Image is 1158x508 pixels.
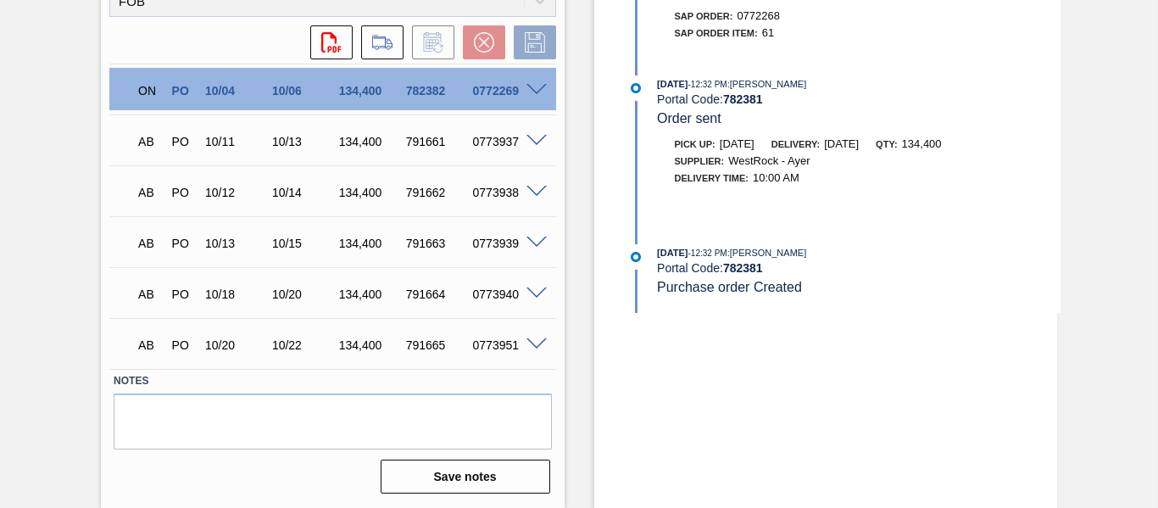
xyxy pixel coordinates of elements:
span: [DATE] [657,79,688,89]
div: Awaiting Billing [134,327,166,364]
div: 134,400 [335,338,407,352]
span: Order sent [657,111,721,126]
span: Pick up: [675,139,715,149]
span: 134,400 [902,137,942,150]
div: 10/20/2025 [201,338,273,352]
div: 134,400 [335,84,407,98]
span: Delivery Time : [675,173,749,183]
span: SAP Order: [675,11,733,21]
img: atual [631,83,641,93]
div: 0773939 [469,237,541,250]
div: Portal Code: [657,261,1060,275]
span: Supplier: [675,156,725,166]
div: Purchase order [168,237,200,250]
div: 10/04/2025 [201,84,273,98]
span: [DATE] [657,248,688,258]
div: 0772269 [469,84,541,98]
div: 0773951 [469,338,541,352]
span: : [PERSON_NAME] [727,79,807,89]
strong: 782381 [723,261,763,275]
p: AB [138,338,162,352]
div: 10/11/2025 [201,135,273,148]
div: Go to Load Composition [353,25,404,59]
div: Negotiating Order [134,72,166,109]
div: 0773937 [469,135,541,148]
div: Awaiting Billing [134,225,166,262]
div: 791665 [402,338,474,352]
div: 0773938 [469,186,541,199]
span: - 12:32 PM [688,248,727,258]
strong: 782381 [723,92,763,106]
span: 61 [762,26,774,39]
span: WestRock - Ayer [728,154,810,167]
span: Purchase order Created [657,280,802,294]
div: Purchase order [168,84,200,98]
label: Notes [114,369,551,394]
div: 10/22/2025 [268,338,340,352]
div: 10/15/2025 [268,237,340,250]
div: 10/20/2025 [268,287,340,301]
div: 134,400 [335,237,407,250]
div: 10/12/2025 [201,186,273,199]
div: Awaiting Billing [134,123,166,160]
div: 782382 [402,84,474,98]
div: Purchase order [168,338,200,352]
p: AB [138,186,162,199]
div: 134,400 [335,287,407,301]
div: 0773940 [469,287,541,301]
div: 10/18/2025 [201,287,273,301]
span: [DATE] [720,137,754,150]
div: 791664 [402,287,474,301]
div: Portal Code: [657,92,1060,106]
div: Awaiting Billing [134,276,166,313]
button: Save notes [381,460,550,494]
div: 134,400 [335,186,407,199]
span: SAP Order Item: [675,28,758,38]
span: 0772268 [737,9,780,22]
div: Purchase order [168,135,200,148]
p: AB [138,135,162,148]
div: 10/06/2025 [268,84,340,98]
div: Purchase order [168,186,200,199]
div: 10/13/2025 [268,135,340,148]
span: Qty: [876,139,897,149]
span: : [PERSON_NAME] [727,248,807,258]
p: ON [138,84,162,98]
span: Delivery: [771,139,820,149]
div: Save Order [505,25,556,59]
div: 791662 [402,186,474,199]
p: AB [138,287,162,301]
span: 10:00 AM [753,171,799,184]
div: Open PDF file [302,25,353,59]
div: 134,400 [335,135,407,148]
span: - 12:32 PM [688,80,727,89]
div: Inform order change [404,25,454,59]
span: [DATE] [824,137,859,150]
p: AB [138,237,162,250]
div: 10/14/2025 [268,186,340,199]
div: 791661 [402,135,474,148]
div: Cancel Order [454,25,505,59]
div: 10/13/2025 [201,237,273,250]
div: 791663 [402,237,474,250]
div: Awaiting Billing [134,174,166,211]
div: Purchase order [168,287,200,301]
img: atual [631,252,641,262]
